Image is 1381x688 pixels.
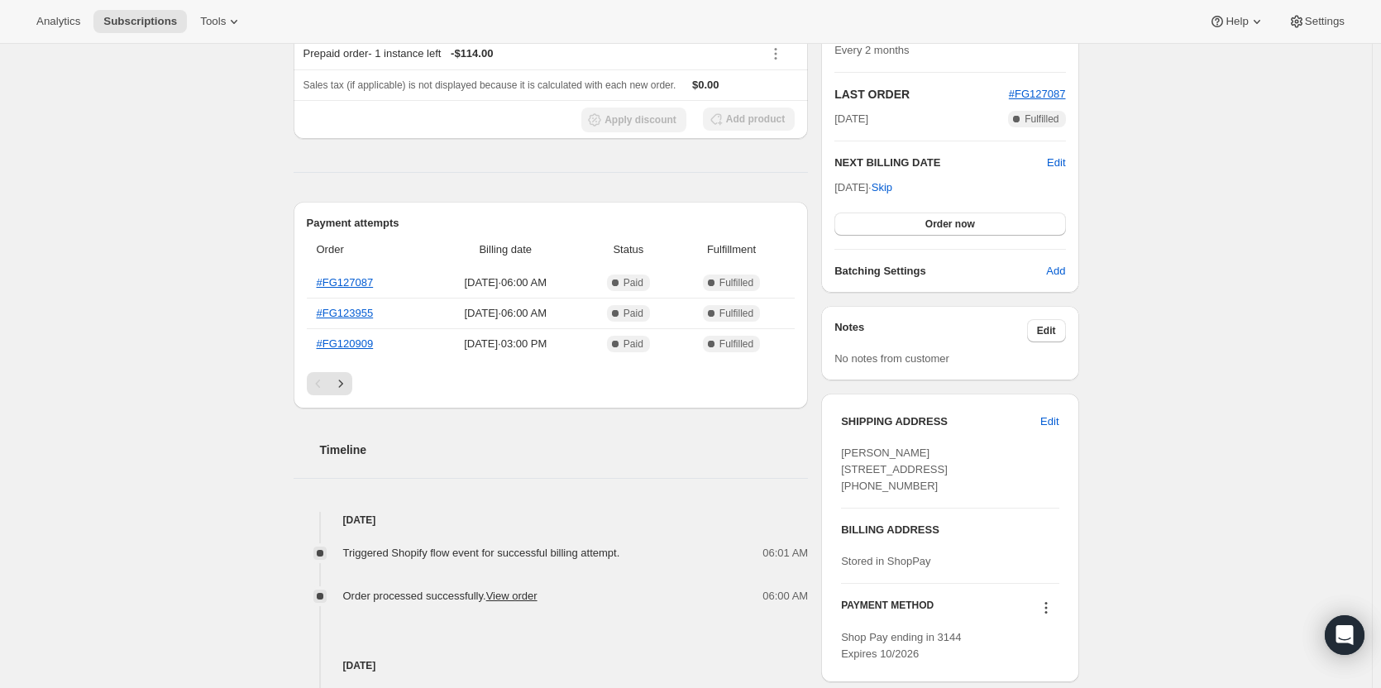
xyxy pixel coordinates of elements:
span: Analytics [36,15,80,28]
a: #FG120909 [317,337,374,350]
button: Tools [190,10,252,33]
span: Every 2 months [834,44,909,56]
button: Order now [834,213,1065,236]
h3: Notes [834,319,1027,342]
span: [DATE] · 06:00 AM [432,275,579,291]
span: Paid [624,307,643,320]
a: View order [486,590,538,602]
button: Skip [862,174,902,201]
th: Order [307,232,428,268]
div: Open Intercom Messenger [1325,615,1364,655]
span: Skip [872,179,892,196]
span: 06:00 AM [762,588,808,604]
h6: Batching Settings [834,263,1046,279]
span: Fulfilled [719,276,753,289]
button: Edit [1047,155,1065,171]
span: Order now [925,217,975,231]
h2: NEXT BILLING DATE [834,155,1047,171]
span: [DATE] [834,111,868,127]
span: Triggered Shopify flow event for successful billing attempt. [343,547,620,559]
span: [DATE] · [834,181,892,193]
a: #FG123955 [317,307,374,319]
button: #FG127087 [1009,86,1066,103]
span: Fulfillment [678,241,785,258]
span: Help [1226,15,1248,28]
span: Fulfilled [719,307,753,320]
button: Add [1036,258,1075,284]
span: Tools [200,15,226,28]
h3: SHIPPING ADDRESS [841,413,1040,430]
nav: Pagination [307,372,796,395]
a: #FG127087 [317,276,374,289]
span: Order processed successfully. [343,590,538,602]
button: Edit [1030,408,1068,435]
h4: [DATE] [294,512,809,528]
span: Subscriptions [103,15,177,28]
span: Stored in ShopPay [841,555,930,567]
span: Fulfilled [719,337,753,351]
button: Next [329,372,352,395]
h4: [DATE] [294,657,809,674]
button: Settings [1278,10,1355,33]
h3: PAYMENT METHOD [841,599,934,621]
span: Paid [624,276,643,289]
a: #FG127087 [1009,88,1066,100]
span: 06:01 AM [762,545,808,561]
h2: Timeline [320,442,809,458]
h2: LAST ORDER [834,86,1009,103]
span: Add [1046,263,1065,279]
span: - $114.00 [451,45,493,62]
button: Subscriptions [93,10,187,33]
span: Shop Pay ending in 3144 Expires 10/2026 [841,631,961,660]
span: Edit [1037,324,1056,337]
span: Status [589,241,668,258]
span: Edit [1040,413,1058,430]
span: [DATE] · 03:00 PM [432,336,579,352]
h2: Payment attempts [307,215,796,232]
span: No notes from customer [834,352,949,365]
div: Prepaid order - 1 instance left [303,45,753,62]
span: $0.00 [692,79,719,91]
button: Help [1199,10,1274,33]
span: Fulfilled [1025,112,1058,126]
span: Billing date [432,241,579,258]
span: [PERSON_NAME] [STREET_ADDRESS] [PHONE_NUMBER] [841,447,948,492]
span: Paid [624,337,643,351]
span: Sales tax (if applicable) is not displayed because it is calculated with each new order. [303,79,676,91]
span: Settings [1305,15,1345,28]
button: Analytics [26,10,90,33]
button: Edit [1027,319,1066,342]
h3: BILLING ADDRESS [841,522,1058,538]
span: [DATE] · 06:00 AM [432,305,579,322]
